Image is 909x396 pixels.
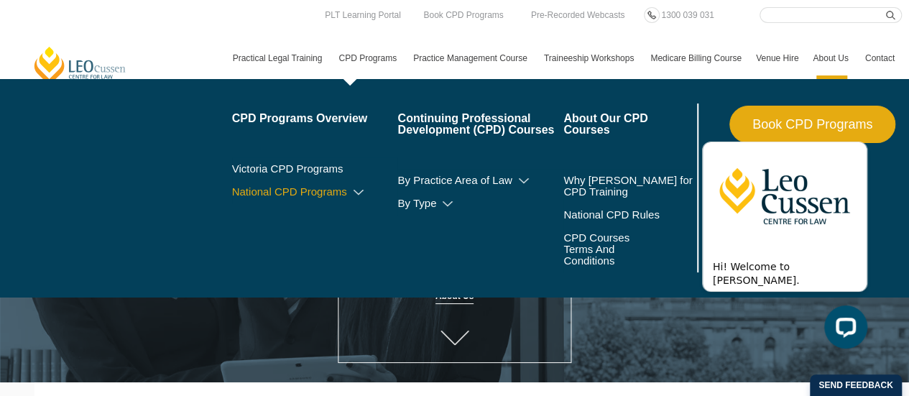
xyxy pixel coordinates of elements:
[527,7,629,23] a: Pre-Recorded Webcasts
[537,37,643,79] a: Traineeship Workshops
[563,175,693,198] a: Why [PERSON_NAME] for CPD Training
[321,7,405,23] a: PLT Learning Portal
[397,113,563,136] a: Continuing Professional Development (CPD) Courses
[32,45,128,86] a: [PERSON_NAME] Centre for Law
[657,7,717,23] a: 1300 039 031
[232,186,398,198] a: National CPD Programs
[331,37,406,79] a: CPD Programs
[563,232,657,267] a: CPD Courses Terms And Conditions
[563,113,693,136] a: About Our CPD Courses
[406,37,537,79] a: Practice Management Course
[806,37,857,79] a: About Us
[397,198,563,209] a: By Type
[858,37,902,79] a: Contact
[729,106,895,143] a: Book CPD Programs
[691,116,873,360] iframe: LiveChat chat widget
[420,7,507,23] a: Book CPD Programs
[643,37,749,79] a: Medicare Billing Course
[232,113,398,124] a: CPD Programs Overview
[397,175,563,186] a: By Practice Area of Law
[749,37,806,79] a: Venue Hire
[563,209,693,221] a: National CPD Rules
[661,10,714,20] span: 1300 039 031
[226,37,332,79] a: Practical Legal Training
[232,163,398,175] a: Victoria CPD Programs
